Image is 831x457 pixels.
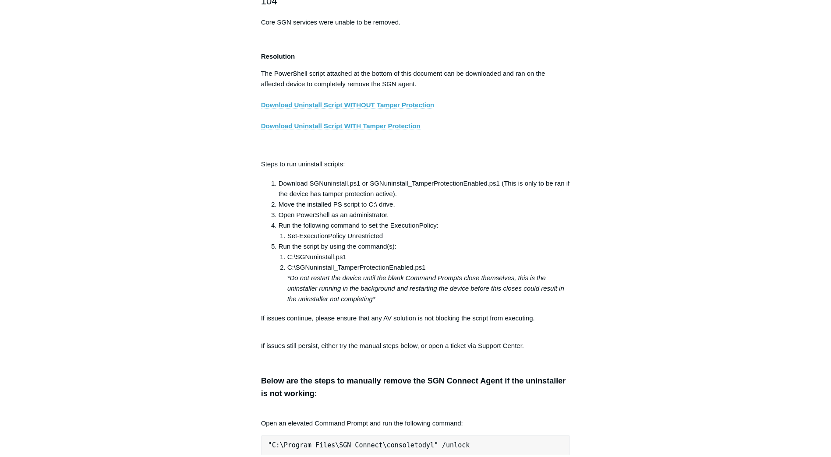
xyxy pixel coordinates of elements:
[261,341,570,351] p: If issues still persist, either try the manual steps below, or open a ticket via Support Center.
[261,68,570,152] p: The PowerShell script attached at the bottom of this document can be downloaded and ran on the af...
[287,231,570,241] li: Set-ExecutionPolicy Unrestricted
[279,178,570,199] li: Download SGNuninstall.ps1 or SGNuninstall_TamperProtectionEnabled.ps1 (This is only to be ran if ...
[261,313,570,334] p: If issues continue, please ensure that any AV solution is not blocking the script from executing.
[261,375,570,400] h3: Below are the steps to manually remove the SGN Connect Agent if the uninstaller is not working:
[279,199,570,210] li: Move the installed PS script to C:\ drive.
[287,262,570,304] li: C:\SGNuninstall_TamperProtectionEnabled.ps1
[261,435,570,455] pre: "C:\Program Files\SGN Connect\consoletodyl" /unlock
[261,122,421,130] a: Download Uninstall Script WITH Tamper Protection
[279,210,570,220] li: Open PowerShell as an administrator.
[287,252,570,262] li: C:\SGNuninstall.ps1
[261,53,295,60] strong: Resolution
[261,17,570,28] p: Core SGN services were unable to be removed.
[261,408,570,429] p: Open an elevated Command Prompt and run the following command:
[261,101,435,109] a: Download Uninstall Script WITHOUT Tamper Protection
[279,220,570,241] li: Run the following command to set the ExecutionPolicy:
[261,159,570,169] p: Steps to run uninstall scripts:
[287,274,564,302] em: *Do not restart the device until the blank Command Prompts close themselves, this is the uninstal...
[279,241,570,304] li: Run the script by using the command(s):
